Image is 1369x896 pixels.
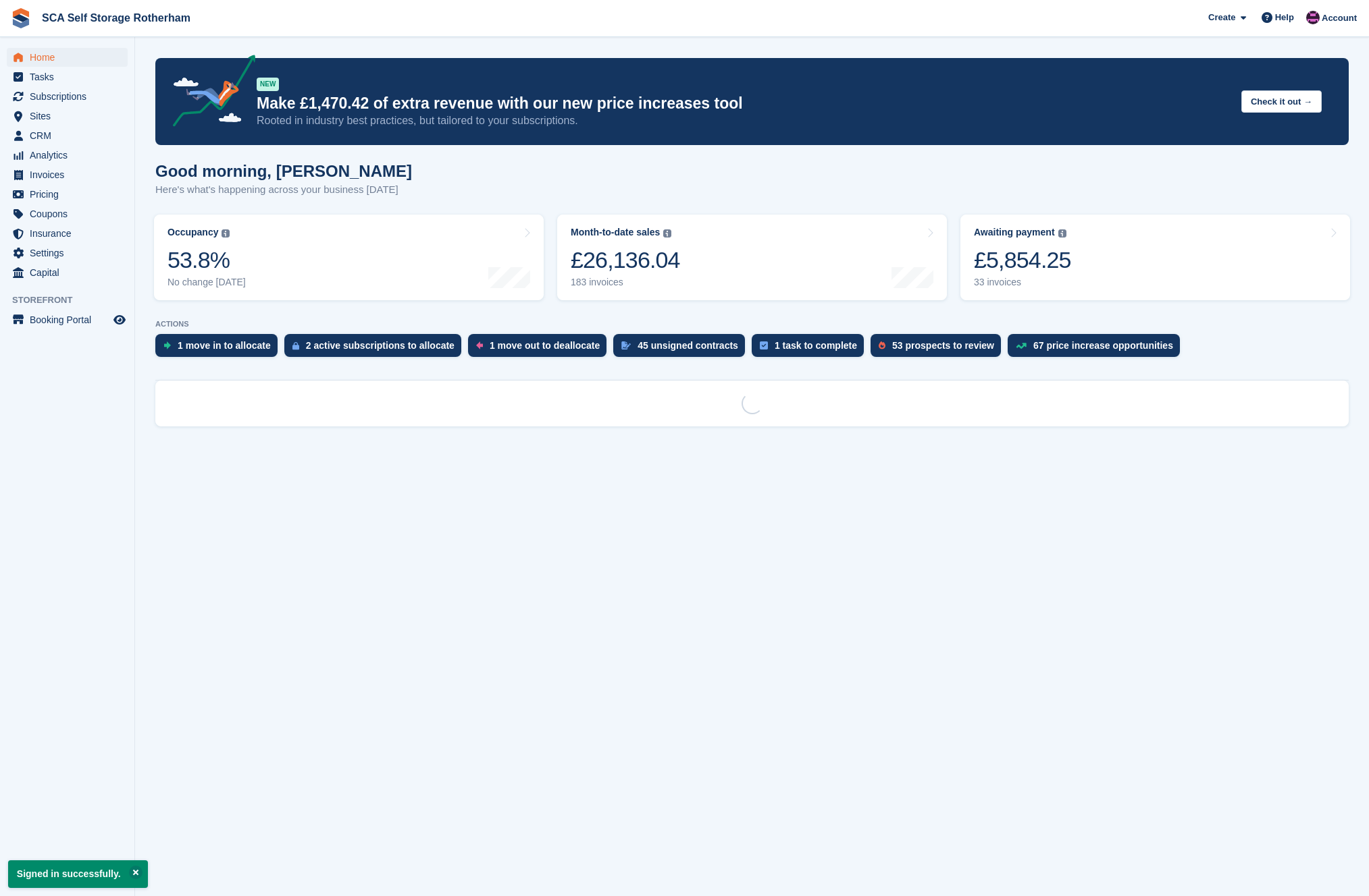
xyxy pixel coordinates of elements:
[30,244,111,262] span: Settings
[30,107,111,125] span: Sites
[960,215,1350,300] a: Awaiting payment £5,854.25 33 invoices
[760,341,768,349] img: task-75834270c22a3079a89374b754ae025e5fb1db73e45f91037f5363f120a921f8.svg
[7,185,128,204] a: menu
[1208,11,1235,24] span: Create
[571,246,680,274] div: £26,136.04
[257,113,1231,128] p: Rooted in industry best practices, but tailored to your subscriptions.
[30,126,111,145] span: CRM
[7,48,128,67] a: menu
[571,277,680,288] div: 183 invoices
[222,229,230,237] img: icon-info-grey-7440780725fd019a000dd9b08b2336e03edf1995a4989e88bcd33f0948082b44.svg
[1016,343,1027,349] img: price_increase_opportunities-93ffe204e8149a01c8c9dc8f82e8f89637d9d84a8eef4429ea346261dce0b2c0.svg
[30,87,111,106] span: Subscriptions
[663,229,671,237] img: icon-info-grey-7440780725fd019a000dd9b08b2336e03edf1995a4989e88bcd33f0948082b44.svg
[752,334,871,364] a: 1 task to complete
[571,227,660,238] div: Month-to-date sales
[557,215,947,300] a: Month-to-date sales £26,136.04 183 invoices
[257,78,279,91] div: NEW
[7,146,128,165] a: menu
[468,334,613,364] a: 1 move out to deallocate
[284,334,468,364] a: 2 active subscriptions to allocate
[476,341,483,349] img: move_outs_to_deallocate_icon-f764333ba52eb49d3ac5e1228854f67142a1ed5810a6f6cc68b1a99e826820c5.svg
[30,146,111,165] span: Analytics
[30,310,111,329] span: Booking Portal
[30,263,111,282] span: Capital
[974,227,1055,238] div: Awaiting payment
[7,126,128,145] a: menu
[12,293,134,307] span: Storefront
[167,277,246,288] div: No change [DATE]
[1275,11,1294,24] span: Help
[1008,334,1187,364] a: 67 price increase opportunities
[879,341,885,349] img: prospect-51fa495bee0391a8d652442698ab0144808aea92771e9ea1ae160a38d050c398.svg
[167,227,218,238] div: Occupancy
[8,860,148,888] p: Signed in successfully.
[621,341,631,349] img: contract_signature_icon-13c848040528278c33f63329250d36e43548de30e8caae1d1a13099fd9432cc5.svg
[257,94,1231,113] p: Make £1,470.42 of extra revenue with our new price increases tool
[1322,11,1357,25] span: Account
[7,107,128,125] a: menu
[7,67,128,86] a: menu
[7,263,128,282] a: menu
[7,87,128,106] a: menu
[155,162,412,180] h1: Good morning, [PERSON_NAME]
[36,7,196,29] a: SCA Self Storage Rotherham
[7,310,128,329] a: menu
[613,334,752,364] a: 45 unsigned contracts
[167,246,246,274] div: 53.8%
[155,320,1349,329] p: ACTIONS
[178,340,271,351] div: 1 move in to allocate
[30,48,111,67] span: Home
[638,340,738,351] div: 45 unsigned contracts
[7,204,128,223] a: menu
[775,340,857,351] div: 1 task to complete
[974,246,1071,274] div: £5,854.25
[30,185,111,204] span: Pricing
[7,244,128,262] a: menu
[306,340,455,351] div: 2 active subscriptions to allocate
[490,340,600,351] div: 1 move out to deallocate
[155,182,412,198] p: Here's what's happening across your business [DATE]
[974,277,1071,288] div: 33 invoices
[1033,340,1173,351] div: 67 price increase opportunities
[111,312,128,328] a: Preview store
[7,224,128,243] a: menu
[292,341,299,350] img: active_subscription_to_allocate_icon-d502201f5373d7db506a760aba3b589e785aa758c864c3986d89f69b8ff3...
[163,341,171,349] img: move_ins_to_allocate_icon-fdf77a2bb77ea45bf5b3d319d69a93e2d87916cf1d5bf7949dd705db3b84f3ca.svg
[11,8,31,28] img: stora-icon-8386f47178a22dfd0bd8f6a31ec36ba5ce8667c1dd55bd0f319d3a0aa187defe.svg
[892,340,994,351] div: 53 prospects to review
[30,224,111,243] span: Insurance
[30,204,111,223] span: Coupons
[7,165,128,184] a: menu
[1058,229,1066,237] img: icon-info-grey-7440780725fd019a000dd9b08b2336e03edf1995a4989e88bcd33f0948082b44.svg
[30,165,111,184] span: Invoices
[871,334,1008,364] a: 53 prospects to review
[1241,90,1322,113] button: Check it out →
[155,334,284,364] a: 1 move in to allocate
[30,67,111,86] span: Tasks
[154,215,544,300] a: Occupancy 53.8% No change [DATE]
[1306,11,1320,24] img: Dale Chapman
[161,55,256,132] img: price-adjustments-announcement-icon-8257ccfd72463d97f412b2fc003d46551f7dbcb40ab6d574587a9cd5c0d94...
